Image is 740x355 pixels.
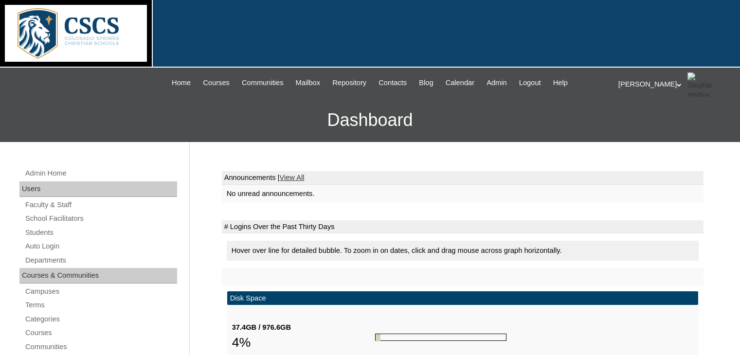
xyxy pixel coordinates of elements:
span: Courses [203,77,230,89]
a: View All [279,174,304,181]
div: Courses & Communities [19,268,177,284]
span: Logout [519,77,541,89]
div: 37.4GB / 976.6GB [232,322,375,333]
span: Blog [419,77,433,89]
a: Repository [327,77,371,89]
a: Home [167,77,196,89]
a: Faculty & Staff [24,199,177,211]
img: Stephanie Phillips [687,72,712,97]
a: Logout [514,77,546,89]
a: Categories [24,313,177,325]
a: Campuses [24,285,177,298]
td: Disk Space [227,291,698,305]
a: Students [24,227,177,239]
span: Admin [487,77,507,89]
span: Mailbox [296,77,321,89]
td: No unread announcements. [222,185,704,203]
span: Communities [242,77,284,89]
span: Home [172,77,191,89]
span: Repository [332,77,366,89]
a: Courses [198,77,235,89]
a: Mailbox [291,77,325,89]
img: logo-white.png [5,5,147,62]
h3: Dashboard [5,98,735,142]
div: Users [19,181,177,197]
a: Admin Home [24,167,177,179]
div: Hover over line for detailed bubble. To zoom in on dates, click and drag mouse across graph horiz... [227,241,699,261]
a: Terms [24,299,177,311]
a: Admin [482,77,512,89]
a: Courses [24,327,177,339]
td: # Logins Over the Past Thirty Days [222,220,704,234]
div: 4% [232,333,375,352]
a: Help [548,77,573,89]
a: School Facilitators [24,213,177,225]
a: Communities [237,77,289,89]
a: Blog [414,77,438,89]
a: Communities [24,341,177,353]
a: Contacts [374,77,412,89]
a: Departments [24,254,177,266]
span: Help [553,77,568,89]
div: [PERSON_NAME] [618,72,730,97]
a: Auto Login [24,240,177,252]
a: Calendar [441,77,479,89]
span: Calendar [446,77,474,89]
span: Contacts [379,77,407,89]
td: Announcements | [222,171,704,185]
